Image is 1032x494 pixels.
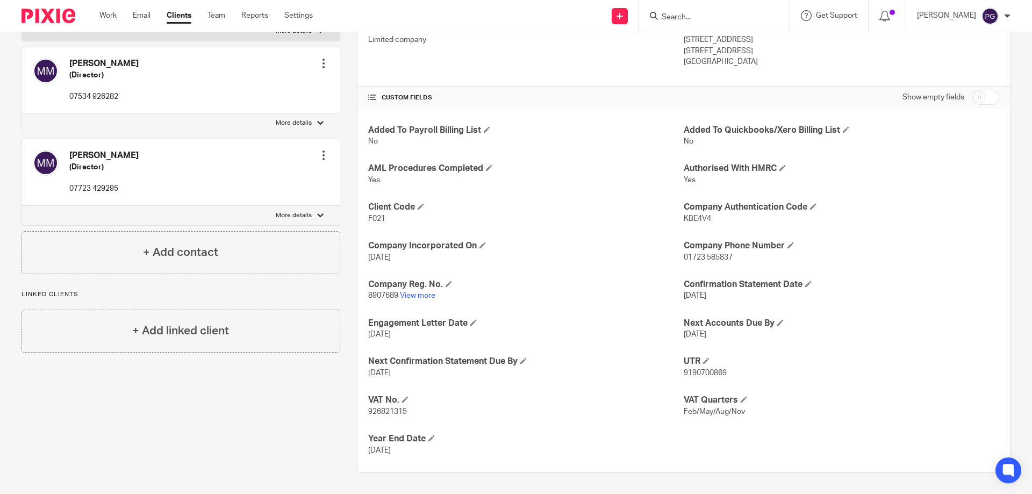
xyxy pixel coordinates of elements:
a: View more [400,292,435,299]
h4: [PERSON_NAME] [69,58,139,69]
img: svg%3E [33,58,59,84]
h4: Company Incorporated On [368,240,684,252]
a: Team [207,10,225,21]
span: [DATE] [368,331,391,338]
span: 9190700869 [684,369,727,377]
h4: [PERSON_NAME] [69,150,139,161]
h4: VAT Quarters [684,395,999,406]
h4: UTR [684,356,999,367]
h4: Engagement Letter Date [368,318,684,329]
p: Linked clients [21,290,340,299]
span: [DATE] [368,254,391,261]
p: 07534 926282 [69,91,139,102]
h4: Year End Date [368,433,684,445]
h4: Authorised With HMRC [684,163,999,174]
span: 8907689 [368,292,398,299]
p: More details [276,211,312,220]
h4: Company Authentication Code [684,202,999,213]
h4: + Add linked client [132,323,229,339]
h4: + Add contact [143,244,218,261]
span: [DATE] [368,369,391,377]
input: Search [661,13,757,23]
p: [STREET_ADDRESS] [684,34,999,45]
a: Settings [284,10,313,21]
h4: Added To Quickbooks/Xero Billing List [684,125,999,136]
a: Email [133,10,150,21]
span: KBE4V4 [684,215,711,223]
span: No [684,138,693,145]
a: Reports [241,10,268,21]
span: Get Support [816,12,857,19]
img: Pixie [21,9,75,23]
img: svg%3E [33,150,59,176]
h4: Next Accounts Due By [684,318,999,329]
label: Show empty fields [902,92,964,103]
h4: CUSTOM FIELDS [368,94,684,102]
h4: Client Code [368,202,684,213]
h4: Company Phone Number [684,240,999,252]
h4: Next Confirmation Statement Due By [368,356,684,367]
span: Yes [368,176,380,184]
h4: Company Reg. No. [368,279,684,290]
h4: Confirmation Statement Date [684,279,999,290]
span: No [368,138,378,145]
a: Clients [167,10,191,21]
span: Yes [684,176,696,184]
p: Limited company [368,34,684,45]
p: [GEOGRAPHIC_DATA] [684,56,999,67]
h4: AML Procedures Completed [368,163,684,174]
span: 01723 585837 [684,254,733,261]
p: 07723 429295 [69,183,139,194]
span: Feb/May/Aug/Nov [684,408,745,416]
p: More details [276,119,312,127]
h4: Added To Payroll Billing List [368,125,684,136]
span: [DATE] [684,331,706,338]
span: F021 [368,215,385,223]
img: svg%3E [981,8,999,25]
p: [PERSON_NAME] [917,10,976,21]
p: [STREET_ADDRESS] [684,46,999,56]
h4: VAT No. [368,395,684,406]
a: Work [99,10,117,21]
span: [DATE] [368,447,391,454]
h5: (Director) [69,162,139,173]
span: [DATE] [684,292,706,299]
h5: (Director) [69,70,139,81]
span: 926821315 [368,408,407,416]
